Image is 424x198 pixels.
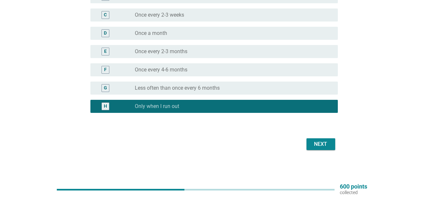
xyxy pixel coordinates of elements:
[312,140,330,148] div: Next
[135,103,180,110] label: Only when I run out
[135,30,167,37] label: Once a month
[104,67,107,73] div: F
[135,48,188,55] label: Once every 2-3 months
[104,85,107,92] div: G
[340,184,367,190] p: 600 points
[135,85,220,91] label: Less often than once every 6 months
[104,12,107,19] div: C
[104,48,107,55] div: E
[104,103,107,110] div: H
[135,12,184,18] label: Once every 2-3 weeks
[135,67,188,73] label: Once every 4-6 months
[306,138,335,150] button: Next
[104,30,107,37] div: D
[340,190,367,195] p: collected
